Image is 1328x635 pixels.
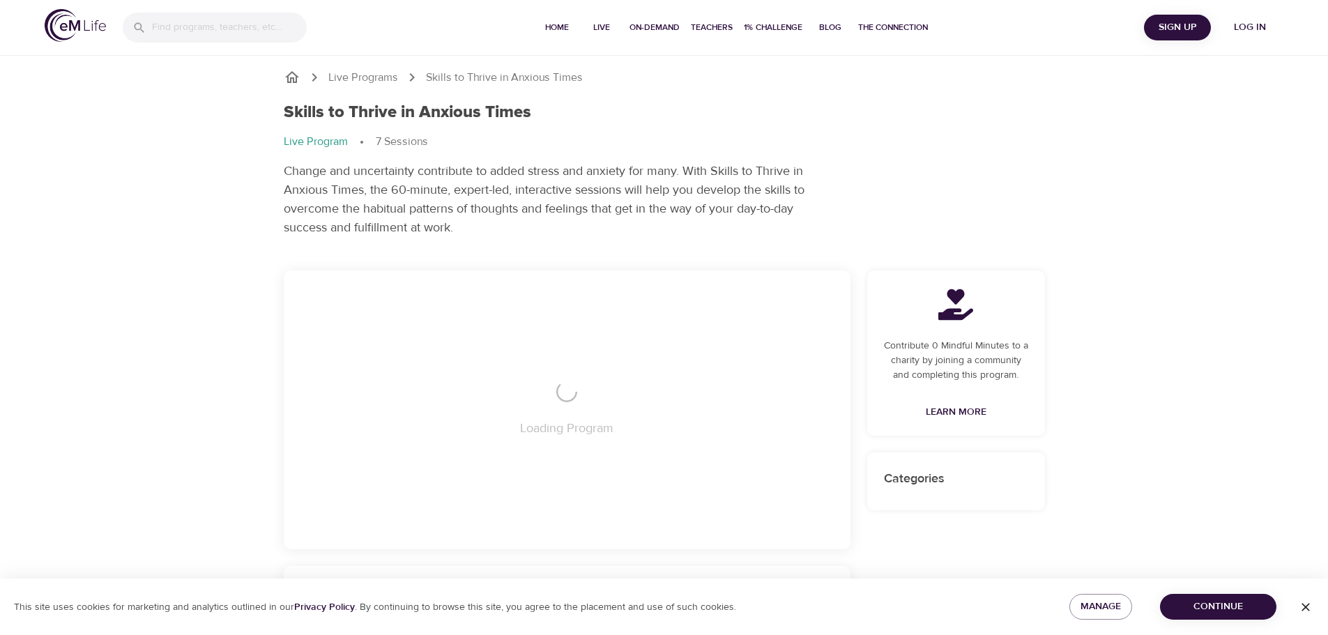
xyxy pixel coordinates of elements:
button: Log in [1216,15,1283,40]
span: Manage [1081,598,1121,615]
span: Log in [1222,19,1278,36]
span: The Connection [858,20,928,35]
a: Live Programs [328,70,398,86]
button: Sign Up [1144,15,1211,40]
p: Contribute 0 Mindful Minutes to a charity by joining a community and completing this program. [884,339,1028,383]
nav: breadcrumb [284,69,1045,86]
span: On-Demand [629,20,680,35]
span: 1% Challenge [744,20,802,35]
p: Change and uncertainty contribute to added stress and anxiety for many. With Skills to Thrive in ... [284,162,807,237]
span: Blog [814,20,847,35]
a: Privacy Policy [294,601,355,613]
button: Manage [1069,594,1132,620]
p: Live Program [284,134,348,150]
button: Continue [1160,594,1276,620]
span: Home [540,20,574,35]
p: Loading Program [520,419,613,438]
a: Learn More [920,399,992,425]
nav: breadcrumb [284,134,1045,151]
span: Learn More [926,404,986,421]
input: Find programs, teachers, etc... [152,13,307,43]
span: Live [585,20,618,35]
span: Teachers [691,20,733,35]
p: 7 Sessions [376,134,428,150]
p: Categories [884,469,1028,488]
span: Sign Up [1150,19,1205,36]
h1: Skills to Thrive in Anxious Times [284,102,531,123]
span: Continue [1171,598,1265,615]
img: logo [45,9,106,42]
p: Skills to Thrive in Anxious Times [426,70,583,86]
